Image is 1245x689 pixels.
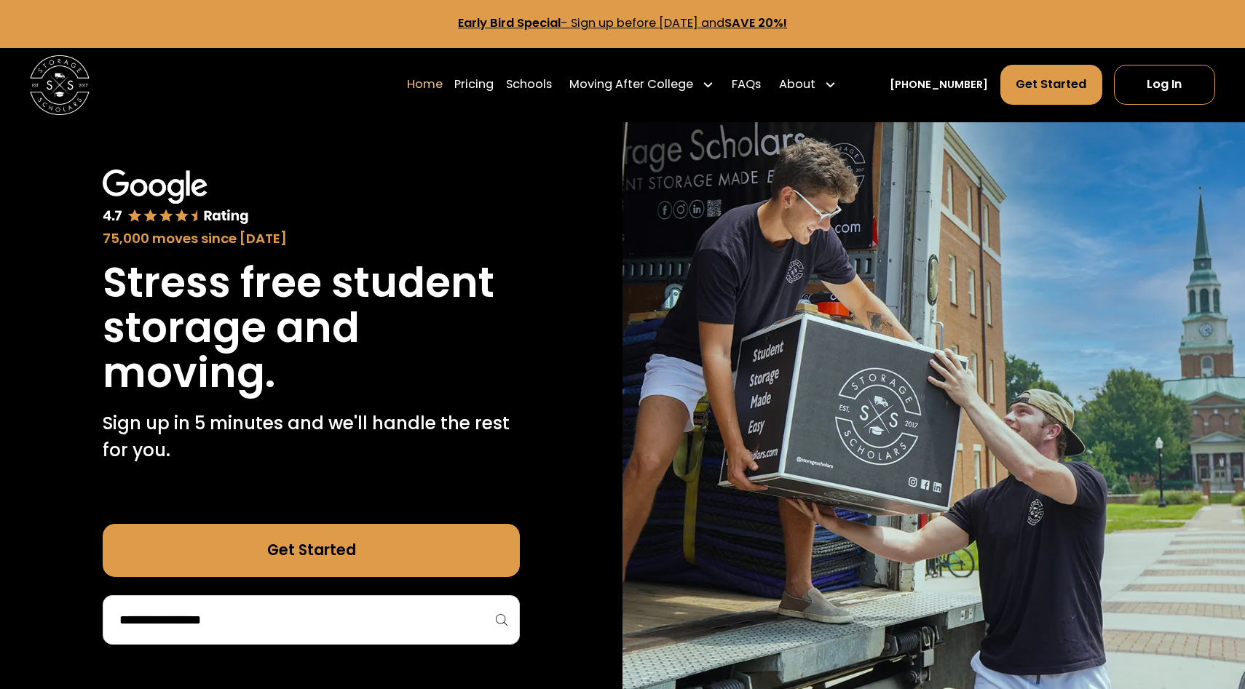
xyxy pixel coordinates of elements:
a: Schools [506,64,552,105]
img: Storage Scholars main logo [30,55,90,115]
div: About [779,76,815,94]
a: FAQs [732,64,761,105]
strong: SAVE 20%! [724,15,787,31]
a: Get Started [103,524,520,578]
h1: Stress free student storage and moving. [103,260,520,396]
a: [PHONE_NUMBER] [890,77,988,92]
strong: Early Bird Special [458,15,561,31]
div: Moving After College [569,76,693,94]
div: About [773,64,842,105]
p: Sign up in 5 minutes and we'll handle the rest for you. [103,410,520,464]
a: Home [407,64,443,105]
a: home [30,55,90,115]
a: Log In [1114,65,1215,105]
div: Moving After College [564,64,720,105]
img: Google 4.7 star rating [103,170,249,226]
a: Pricing [454,64,494,105]
a: Get Started [1000,65,1102,105]
div: 75,000 moves since [DATE] [103,228,520,249]
a: Early Bird Special- Sign up before [DATE] andSAVE 20%! [458,15,787,31]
